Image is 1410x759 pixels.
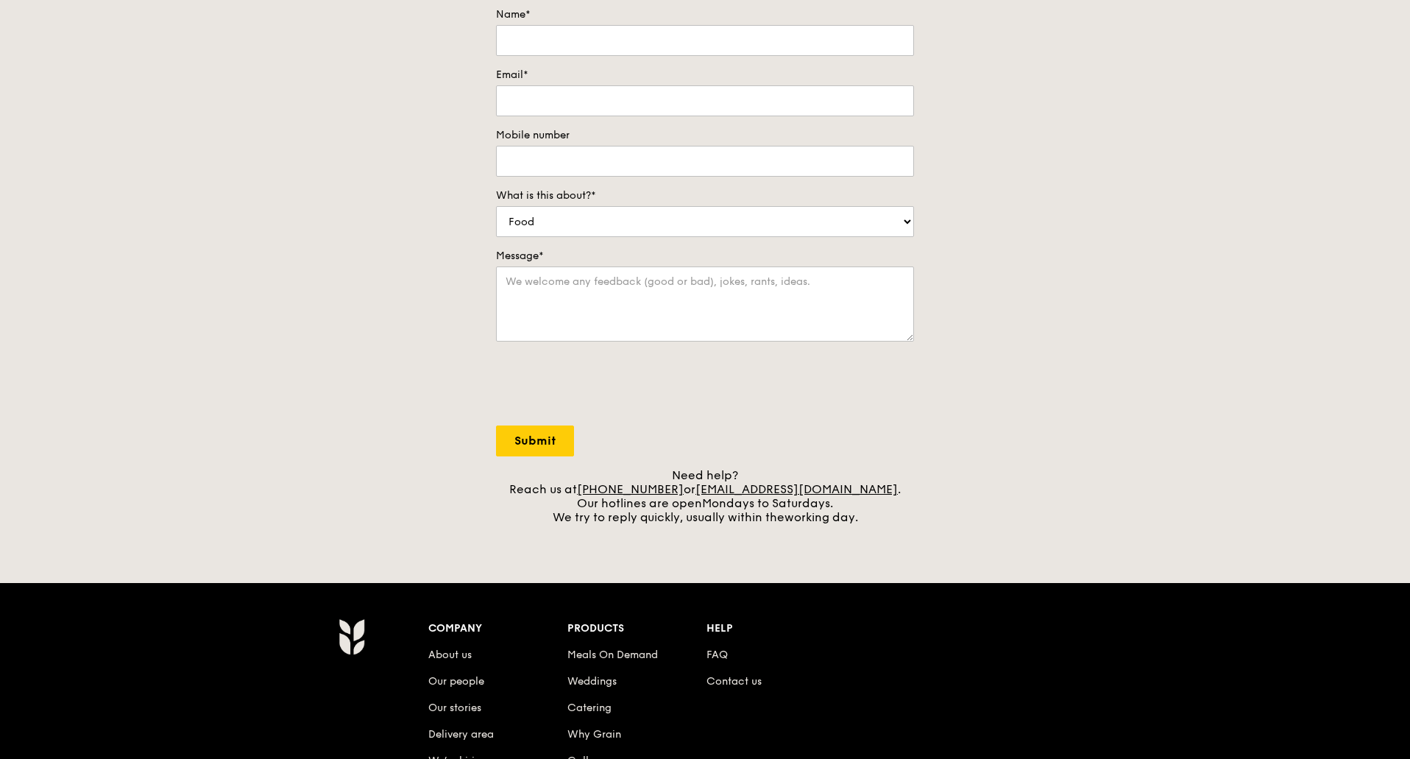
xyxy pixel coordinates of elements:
label: Name* [496,7,914,22]
div: Products [567,618,706,639]
a: About us [428,649,472,661]
a: FAQ [706,649,728,661]
a: Why Grain [567,728,621,741]
div: Need help? Reach us at or . Our hotlines are open We try to reply quickly, usually within the [496,468,914,524]
a: Weddings [567,675,617,688]
a: [PHONE_NUMBER] [577,482,684,496]
span: working day. [784,510,858,524]
span: Mondays to Saturdays. [702,496,833,510]
a: Contact us [706,675,762,688]
a: [EMAIL_ADDRESS][DOMAIN_NAME] [695,482,898,496]
img: Grain [339,618,364,655]
a: Our stories [428,702,481,714]
label: Message* [496,249,914,264]
label: Email* [496,68,914,82]
iframe: reCAPTCHA [496,356,720,414]
a: Our people [428,675,484,688]
label: Mobile number [496,128,914,143]
input: Submit [496,426,574,456]
div: Company [428,618,567,639]
a: Catering [567,702,612,714]
a: Meals On Demand [567,649,658,661]
a: Delivery area [428,728,494,741]
div: Help [706,618,846,639]
label: What is this about?* [496,188,914,203]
